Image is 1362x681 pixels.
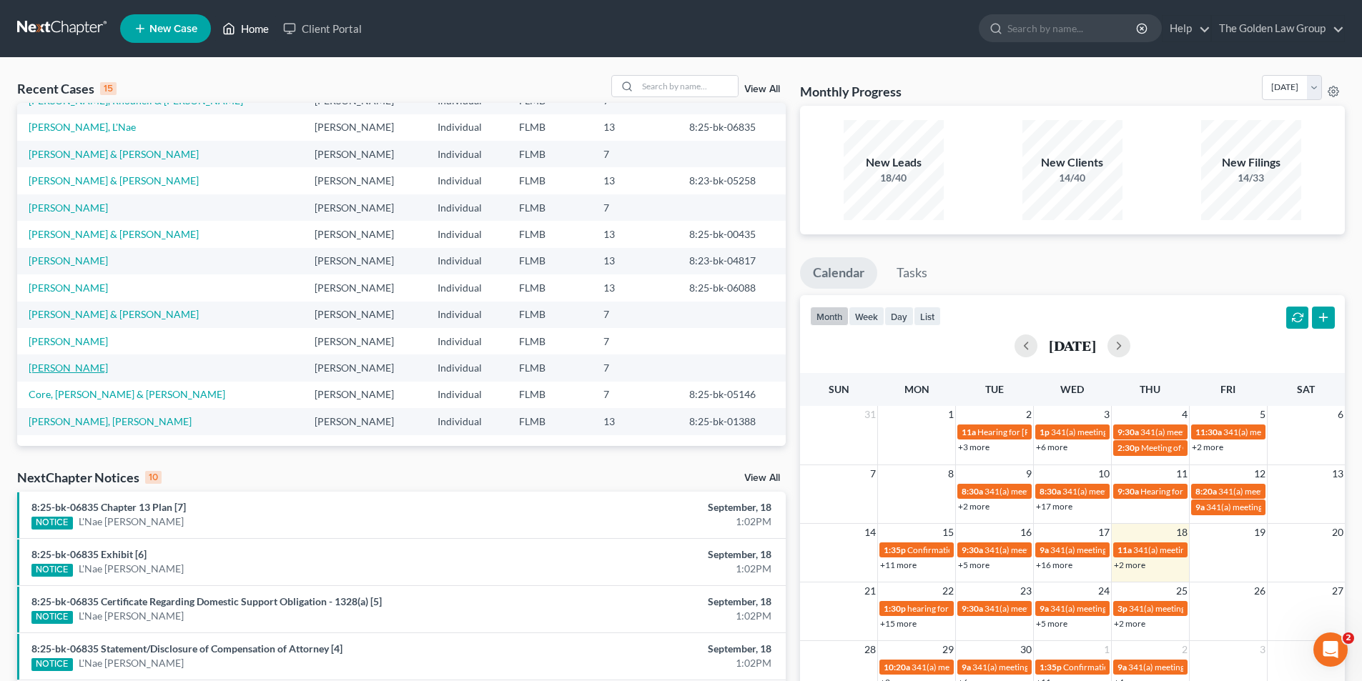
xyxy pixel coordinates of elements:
[1036,501,1072,512] a: +17 more
[79,515,184,529] a: L'Nae [PERSON_NAME]
[426,302,507,328] td: Individual
[29,362,108,374] a: [PERSON_NAME]
[592,328,678,354] td: 7
[962,545,983,555] span: 9:30a
[29,202,108,214] a: [PERSON_NAME]
[31,517,73,530] div: NOTICE
[962,486,983,497] span: 8:30a
[863,524,877,541] span: 14
[1218,486,1356,497] span: 341(a) meeting for [PERSON_NAME]
[638,76,738,96] input: Search by name...
[1049,338,1096,353] h2: [DATE]
[800,257,877,289] a: Calendar
[79,656,184,670] a: L'Nae [PERSON_NAME]
[941,524,955,541] span: 15
[534,562,771,576] div: 1:02PM
[1258,641,1267,658] span: 3
[592,167,678,194] td: 13
[1253,465,1267,482] span: 12
[426,382,507,408] td: Individual
[508,194,592,221] td: FLMB
[1141,442,1300,453] span: Meeting of Creditors for [PERSON_NAME]
[1050,545,1264,555] span: 341(a) meeting for [PERSON_NAME] & [PERSON_NAME]
[303,408,426,434] td: [PERSON_NAME]
[508,302,592,328] td: FLMB
[1022,154,1122,171] div: New Clients
[1117,545,1132,555] span: 11a
[426,194,507,221] td: Individual
[508,408,592,434] td: FLMB
[1117,662,1127,672] span: 9a
[1117,427,1139,437] span: 9:30a
[1102,406,1111,423] span: 3
[1007,15,1138,41] input: Search by name...
[29,254,108,267] a: [PERSON_NAME]
[592,248,678,274] td: 13
[1331,582,1345,600] span: 27
[426,274,507,301] td: Individual
[1019,641,1033,658] span: 30
[17,469,162,486] div: NextChapter Notices
[884,662,910,672] span: 10:20a
[1060,383,1084,395] span: Wed
[863,582,877,600] span: 21
[947,406,955,423] span: 1
[1253,524,1267,541] span: 19
[508,248,592,274] td: FLMB
[426,141,507,167] td: Individual
[1102,641,1111,658] span: 1
[1140,427,1278,437] span: 341(a) meeting for [PERSON_NAME]
[1163,16,1210,41] a: Help
[79,609,184,623] a: L'Nae [PERSON_NAME]
[426,328,507,354] td: Individual
[303,167,426,194] td: [PERSON_NAME]
[1051,427,1189,437] span: 341(a) meeting for [PERSON_NAME]
[303,221,426,247] td: [PERSON_NAME]
[1140,383,1160,395] span: Thu
[1297,383,1315,395] span: Sat
[985,603,1122,614] span: 341(a) meeting for [PERSON_NAME]
[592,221,678,247] td: 13
[303,248,426,274] td: [PERSON_NAME]
[29,282,108,294] a: [PERSON_NAME]
[508,167,592,194] td: FLMB
[303,194,426,221] td: [PERSON_NAME]
[508,141,592,167] td: FLMB
[1201,171,1301,185] div: 14/33
[100,82,117,95] div: 15
[145,471,162,484] div: 10
[1195,427,1222,437] span: 11:30a
[534,656,771,670] div: 1:02PM
[678,408,786,434] td: 8:25-bk-01388
[534,609,771,623] div: 1:02PM
[1195,486,1217,497] span: 8:20a
[863,406,877,423] span: 31
[880,560,917,570] a: +11 more
[303,354,426,381] td: [PERSON_NAME]
[1258,406,1267,423] span: 5
[907,545,1071,555] span: Confirmation Hearing for [PERSON_NAME]
[426,354,507,381] td: Individual
[1117,486,1139,497] span: 9:30a
[869,465,877,482] span: 7
[303,302,426,328] td: [PERSON_NAME]
[592,114,678,141] td: 13
[29,174,199,187] a: [PERSON_NAME] & [PERSON_NAME]
[1192,442,1223,452] a: +2 more
[1180,641,1189,658] span: 2
[149,24,197,34] span: New Case
[744,473,780,483] a: View All
[426,114,507,141] td: Individual
[1025,465,1033,482] span: 9
[1063,662,1227,672] span: Confirmation Hearing for [PERSON_NAME]
[1117,442,1140,453] span: 2:30p
[1253,582,1267,600] span: 26
[958,501,990,512] a: +2 more
[31,658,73,671] div: NOTICE
[985,486,1122,497] span: 341(a) meeting for [PERSON_NAME]
[863,641,877,658] span: 28
[678,274,786,301] td: 8:25-bk-06088
[972,662,1110,672] span: 341(a) meeting for [PERSON_NAME]
[29,121,136,133] a: [PERSON_NAME], L'Nae
[534,500,771,515] div: September, 18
